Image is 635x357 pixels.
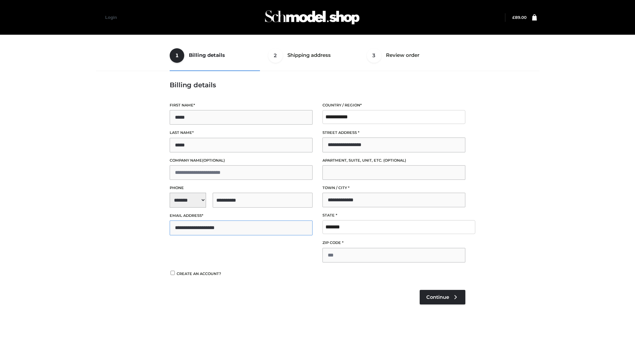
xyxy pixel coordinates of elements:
span: £ [512,15,515,20]
span: Continue [426,294,449,300]
label: Street address [322,130,465,136]
a: £89.00 [512,15,527,20]
label: Company name [170,157,313,164]
a: Continue [420,290,465,304]
label: ZIP Code [322,240,465,246]
label: State [322,212,465,218]
input: Create an account? [170,271,176,275]
bdi: 89.00 [512,15,527,20]
label: Email address [170,213,313,219]
label: Phone [170,185,313,191]
span: Create an account? [177,271,221,276]
span: (optional) [202,158,225,163]
label: Country / Region [322,102,465,108]
span: (optional) [383,158,406,163]
label: Apartment, suite, unit, etc. [322,157,465,164]
label: Last name [170,130,313,136]
img: Schmodel Admin 964 [263,4,362,30]
h3: Billing details [170,81,465,89]
label: First name [170,102,313,108]
label: Town / City [322,185,465,191]
a: Login [105,15,117,20]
